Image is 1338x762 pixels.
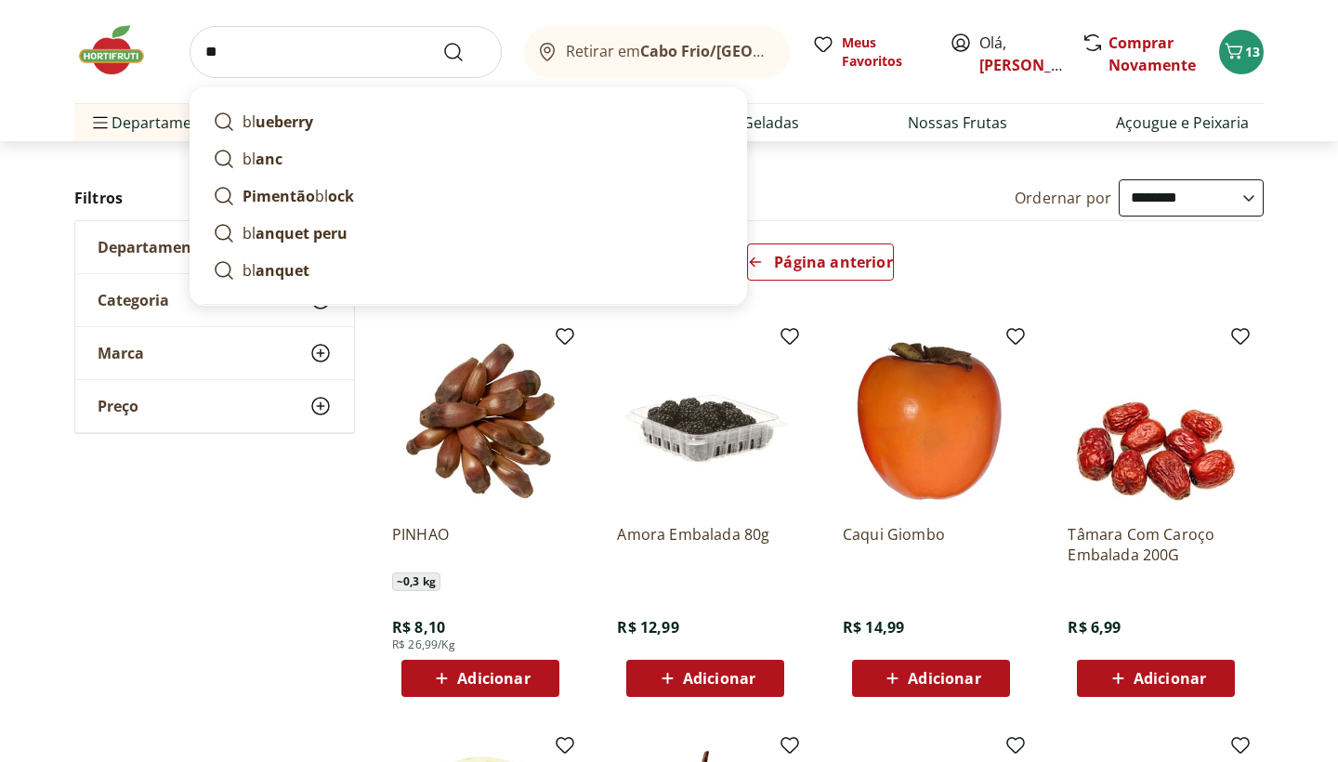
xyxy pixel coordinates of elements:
span: Página anterior [774,255,892,269]
a: Nossas Frutas [908,112,1007,134]
span: Olá, [979,32,1062,76]
a: [PERSON_NAME] [979,55,1100,75]
span: R$ 6,99 [1068,617,1121,637]
span: Preço [98,397,138,415]
p: bl [243,259,309,282]
b: Cabo Frio/[GEOGRAPHIC_DATA] [640,41,870,61]
a: blanc [205,140,731,177]
a: Açougue e Peixaria [1116,112,1249,134]
strong: anquet peru [256,223,348,243]
a: Pimentãoblock [205,177,731,215]
p: bl [243,185,354,207]
strong: ueberry [256,112,313,132]
button: Menu [89,100,111,145]
span: Departamentos [89,100,223,145]
button: Adicionar [852,660,1010,697]
p: bl [243,222,348,244]
span: R$ 12,99 [617,617,678,637]
button: Carrinho [1219,30,1264,74]
p: bl [243,111,313,133]
strong: anquet [256,260,309,281]
img: Hortifruti [74,22,167,78]
button: Departamento [75,221,354,273]
img: PINHAO [392,333,569,509]
button: Preço [75,380,354,432]
a: PINHAO [392,524,569,565]
a: Caqui Giombo [843,524,1019,565]
a: Comprar Novamente [1108,33,1196,75]
button: Submit Search [442,41,487,63]
span: Adicionar [683,671,755,686]
a: Tâmara Com Caroço Embalada 200G [1068,524,1244,565]
strong: Pimentão [243,186,315,206]
span: R$ 26,99/Kg [392,637,455,652]
span: Adicionar [457,671,530,686]
a: blueberry [205,103,731,140]
span: Categoria [98,291,169,309]
strong: ock [328,186,354,206]
a: Meus Favoritos [812,33,927,71]
span: Adicionar [908,671,980,686]
span: Retirar em [566,43,771,59]
button: Adicionar [401,660,559,697]
svg: Arrow Left icon [748,255,763,269]
h2: Filtros [74,179,355,217]
img: Tâmara Com Caroço Embalada 200G [1068,333,1244,509]
span: Adicionar [1134,671,1206,686]
label: Ordernar por [1015,188,1111,208]
span: R$ 14,99 [843,617,904,637]
button: Adicionar [1077,660,1235,697]
img: Amora Embalada 80g [617,333,794,509]
img: Caqui Giombo [843,333,1019,509]
button: Categoria [75,274,354,326]
input: search [190,26,502,78]
a: blanquet peru [205,215,731,252]
button: Adicionar [626,660,784,697]
span: ~ 0,3 kg [392,572,440,591]
a: Página anterior [747,243,893,288]
a: Amora Embalada 80g [617,524,794,565]
button: Marca [75,327,354,379]
span: R$ 8,10 [392,617,445,637]
span: Marca [98,344,144,362]
span: Departamento [98,238,207,256]
span: 13 [1245,43,1260,60]
span: Meus Favoritos [842,33,927,71]
a: blanquet [205,252,731,289]
button: Retirar emCabo Frio/[GEOGRAPHIC_DATA] [524,26,790,78]
strong: anc [256,149,282,169]
p: bl [243,148,282,170]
